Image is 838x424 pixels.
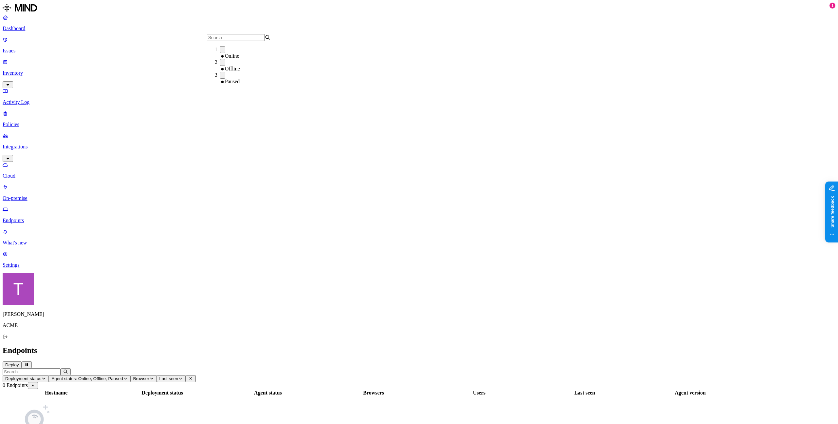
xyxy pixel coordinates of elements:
[3,122,835,127] p: Policies
[3,273,34,305] img: Tzvi Shir-Vaknin
[3,195,835,201] p: On-premise
[3,26,835,31] p: Dashboard
[3,70,835,76] p: Inventory
[533,390,637,396] div: Last seen
[220,79,284,85] div: Paused
[220,53,284,59] div: Online
[3,229,835,246] a: What's new
[3,206,835,223] a: Endpoints
[3,99,835,105] p: Activity Log
[3,346,835,355] h2: Endpoints
[3,144,835,150] p: Integrations
[3,14,835,31] a: Dashboard
[3,3,835,14] a: MIND
[3,110,835,127] a: Policies
[159,376,178,381] span: Last seen
[829,3,835,9] div: 1
[207,34,265,41] input: Search
[3,184,835,201] a: On-premise
[427,390,531,396] div: Users
[3,251,835,268] a: Settings
[321,390,426,396] div: Browsers
[220,66,284,72] div: Offline
[638,390,742,396] div: Agent version
[3,162,835,179] a: Cloud
[3,59,835,87] a: Inventory
[3,240,835,246] p: What's new
[3,368,61,375] input: Search
[3,37,835,54] a: Issues
[110,390,214,396] div: Deployment status
[3,322,835,328] p: ACME
[51,376,123,381] span: Agent status: Online, Offline, Paused
[3,173,835,179] p: Cloud
[216,390,320,396] div: Agent status
[4,390,109,396] div: Hostname
[3,262,835,268] p: Settings
[3,361,22,368] button: Deploy
[5,376,41,381] span: Deployment status
[3,3,37,13] img: MIND
[3,382,28,388] span: 0 Endpoints
[133,376,149,381] span: Browser
[3,218,835,223] p: Endpoints
[3,133,835,161] a: Integrations
[3,48,835,54] p: Issues
[3,88,835,105] a: Activity Log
